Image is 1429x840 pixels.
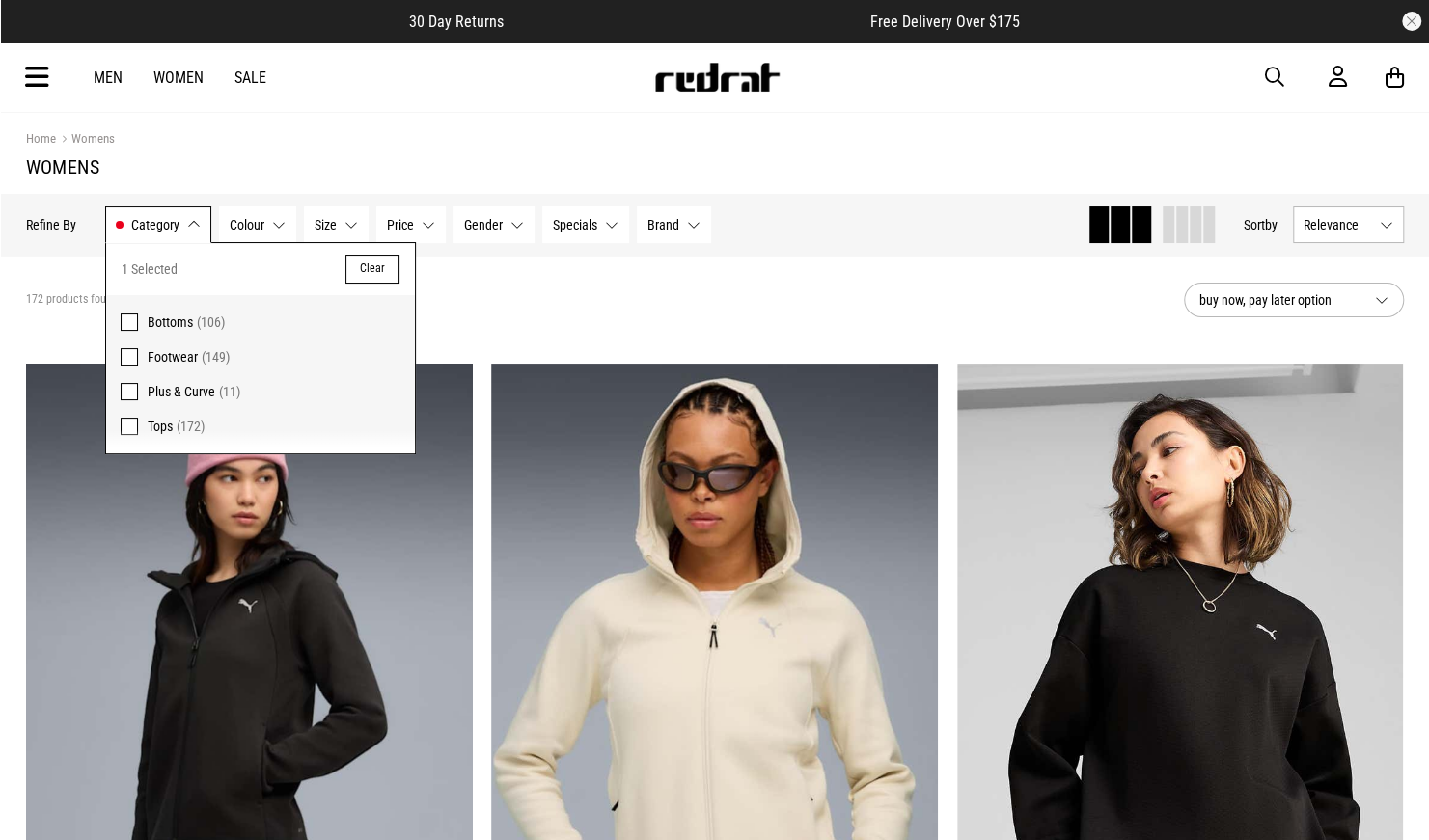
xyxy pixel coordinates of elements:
[148,384,215,399] span: Plus & Curve
[1304,217,1372,232] span: Relevance
[122,257,178,281] span: 1 Selected
[1184,283,1404,317] button: buy now, pay later option
[409,13,504,31] span: 30 Day Returns
[653,63,781,92] img: Redrat logo
[464,217,503,232] span: Gender
[542,206,629,243] button: Specials
[542,12,832,31] iframe: Customer reviews powered by Trustpilot
[148,349,198,365] span: Footwear
[131,217,179,232] span: Category
[1199,288,1360,312] span: buy now, pay later option
[105,242,416,454] div: Category
[234,68,266,87] a: Sale
[26,292,118,308] span: 172 products found
[26,155,1404,178] h1: Womens
[177,419,205,434] span: (172)
[1244,213,1278,236] button: Sortby
[345,255,399,284] button: Clear
[1293,206,1404,243] button: Relevance
[304,206,369,243] button: Size
[197,314,225,330] span: (106)
[387,217,414,232] span: Price
[26,217,76,232] p: Refine By
[376,206,446,243] button: Price
[56,131,115,149] a: Womens
[26,131,56,146] a: Home
[105,206,211,243] button: Category
[637,206,711,243] button: Brand
[202,349,230,365] span: (149)
[153,68,204,87] a: Women
[94,68,123,87] a: Men
[219,384,240,399] span: (11)
[15,8,73,66] button: Open LiveChat chat widget
[219,206,296,243] button: Colour
[870,13,1020,31] span: Free Delivery Over $175
[453,206,535,243] button: Gender
[148,419,173,434] span: Tops
[553,217,597,232] span: Specials
[315,217,337,232] span: Size
[230,217,264,232] span: Colour
[148,314,193,330] span: Bottoms
[1265,217,1278,232] span: by
[647,217,679,232] span: Brand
